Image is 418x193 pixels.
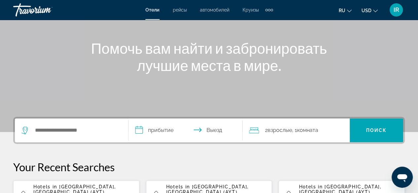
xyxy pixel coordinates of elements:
span: Hotels in [299,184,323,189]
span: Комната [297,127,318,133]
a: рейсы [173,7,187,13]
span: Hotels in [166,184,190,189]
button: Change currency [361,6,378,15]
button: Travelers: 2 adults, 0 children [243,118,350,142]
span: Поиск [366,128,387,133]
a: автомобилей [200,7,229,13]
button: Search [350,118,403,142]
span: IR [394,7,399,13]
span: Взрослые [268,127,292,133]
div: Search widget [15,118,403,142]
a: Круизы [243,7,259,13]
button: User Menu [388,3,405,17]
button: Select check in and out date [129,118,242,142]
iframe: Кнопка запуска окна обмена сообщениями [392,167,413,188]
input: Search hotel destination [34,125,118,135]
button: Extra navigation items [265,5,273,15]
a: Отели [145,7,160,13]
span: Hotels in [33,184,57,189]
span: , 1 [292,126,318,135]
span: 2 [265,126,292,135]
span: ru [339,8,345,13]
p: Your Recent Searches [13,160,405,174]
span: USD [361,8,371,13]
a: Travorium [13,1,79,18]
button: Change language [339,6,352,15]
h1: Помочь вам найти и забронировать лучшие места в мире. [85,40,333,74]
